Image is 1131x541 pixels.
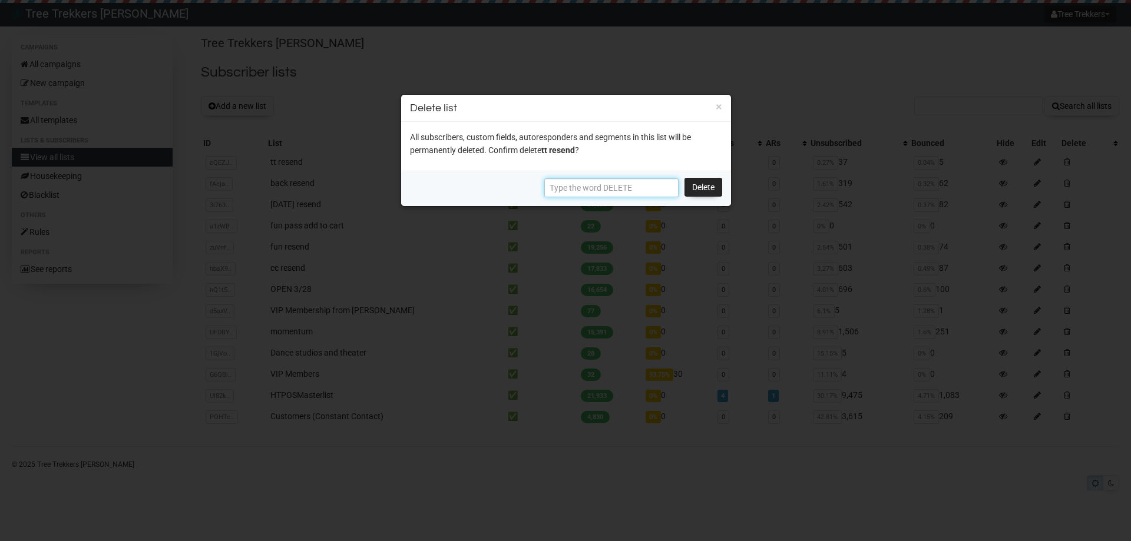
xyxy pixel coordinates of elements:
[544,178,679,197] input: Type the word DELETE
[716,101,722,112] button: ×
[541,145,575,155] span: tt resend
[410,131,722,157] p: All subscribers, custom fields, autoresponders and segments in this list will be permanently dele...
[410,100,722,116] h3: Delete list
[684,178,722,197] a: Delete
